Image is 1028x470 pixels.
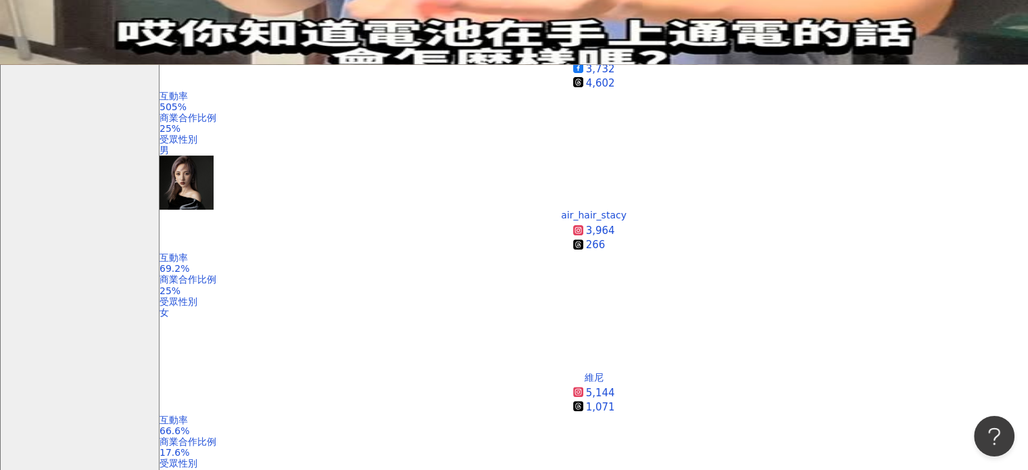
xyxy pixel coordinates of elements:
div: 1,071 [586,400,615,415]
div: 受眾性別 [160,134,1028,145]
div: 女 [160,307,1028,318]
div: 互動率 [160,91,1028,101]
iframe: Help Scout Beacon - Open [974,416,1014,456]
div: 商業合作比例 [160,112,1028,123]
div: 維尼 [585,372,604,383]
div: 互動率 [160,252,1028,263]
div: 3,964 [586,224,615,238]
div: 4,602 [586,76,615,91]
a: KOL Avatar [160,318,1028,372]
div: air_hair_stacy [561,210,627,220]
div: 商業合作比例 [160,436,1028,447]
div: 505% [160,101,1028,112]
div: 17.6% [160,447,1028,458]
a: air_hair_stacy3,964266互動率69.2%商業合作比例25%受眾性別女 [160,210,1028,318]
a: 你的女孩胖妹3.5萬3,7324,602互動率505%商業合作比例25%受眾性別男 [160,33,1028,156]
a: KOL Avatar [160,156,1028,210]
div: 66.6% [160,425,1028,436]
img: KOL Avatar [160,156,214,210]
div: 69.2% [160,263,1028,274]
div: 3,732 [586,62,615,76]
div: 男 [160,145,1028,156]
div: 25% [160,123,1028,134]
div: 互動率 [160,415,1028,425]
div: 商業合作比例 [160,274,1028,285]
img: KOL Avatar [160,318,214,372]
div: 受眾性別 [160,296,1028,307]
div: 266 [586,238,606,252]
div: 受眾性別 [160,458,1028,469]
div: 5,144 [586,386,615,400]
div: 25% [160,285,1028,296]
